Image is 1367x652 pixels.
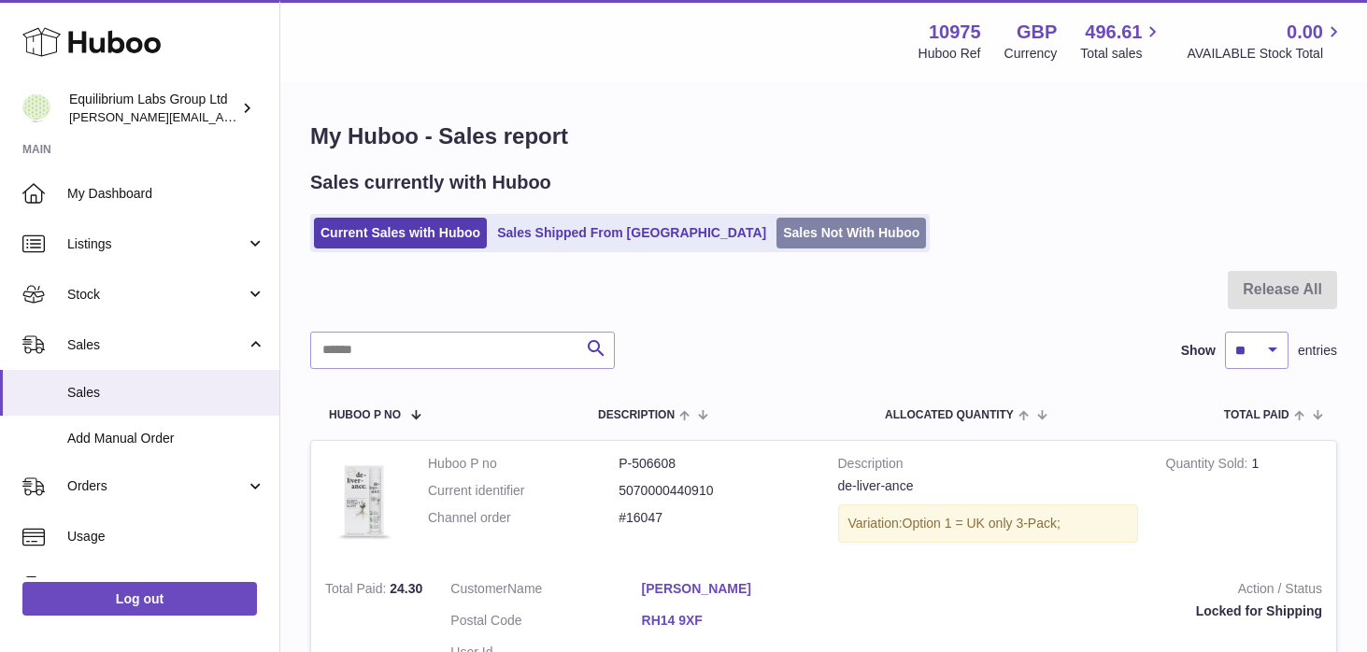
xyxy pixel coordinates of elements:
a: Sales Shipped From [GEOGRAPHIC_DATA] [491,218,773,248]
a: 496.61 Total sales [1080,20,1163,63]
span: My Dashboard [67,185,265,203]
a: Log out [22,582,257,616]
span: 496.61 [1085,20,1142,45]
span: Customer [450,581,507,596]
span: Sales [67,384,265,402]
div: Locked for Shipping [861,602,1322,620]
div: de-liver-ance [838,477,1138,495]
dt: Name [450,580,641,602]
span: 24.30 [390,581,422,596]
span: Total paid [1224,409,1289,421]
dt: Huboo P no [428,455,619,473]
span: Description [598,409,675,421]
strong: Total Paid [325,581,390,601]
strong: 10975 [929,20,981,45]
a: Sales Not With Huboo [776,218,926,248]
span: 0.00 [1287,20,1323,45]
dd: #16047 [619,509,809,527]
img: h.woodrow@theliverclinic.com [22,94,50,122]
a: RH14 9XF [642,612,833,630]
strong: GBP [1017,20,1057,45]
dd: 5070000440910 [619,482,809,500]
span: Listings [67,235,246,253]
span: Stock [67,286,246,304]
dt: Channel order [428,509,619,527]
span: Orders [67,477,246,495]
strong: Action / Status [861,580,1322,602]
dt: Postal Code [450,612,641,634]
h2: Sales currently with Huboo [310,170,551,195]
div: Equilibrium Labs Group Ltd [69,91,237,126]
span: ALLOCATED Quantity [885,409,1014,421]
a: Current Sales with Huboo [314,218,487,248]
span: Huboo P no [329,409,401,421]
a: 0.00 AVAILABLE Stock Total [1187,20,1345,63]
div: Variation: [838,504,1138,543]
strong: Description [838,455,1138,477]
span: Sales [67,336,246,354]
dd: P-506608 [619,455,809,473]
dt: Current identifier [428,482,619,500]
label: Show [1181,342,1216,360]
span: [PERSON_NAME][EMAIL_ADDRESS][DOMAIN_NAME] [69,109,375,124]
span: Option 1 = UK only 3-Pack; [903,516,1061,531]
span: AVAILABLE Stock Total [1187,45,1345,63]
span: Usage [67,528,265,546]
div: Currency [1004,45,1058,63]
td: 1 [1152,441,1336,566]
a: [PERSON_NAME] [642,580,833,598]
h1: My Huboo - Sales report [310,121,1337,151]
span: entries [1298,342,1337,360]
span: Add Manual Order [67,430,265,447]
strong: Quantity Sold [1166,456,1252,475]
span: Total sales [1080,45,1163,63]
img: 3PackDeliverance_Front.jpg [325,455,400,547]
div: Huboo Ref [918,45,981,63]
